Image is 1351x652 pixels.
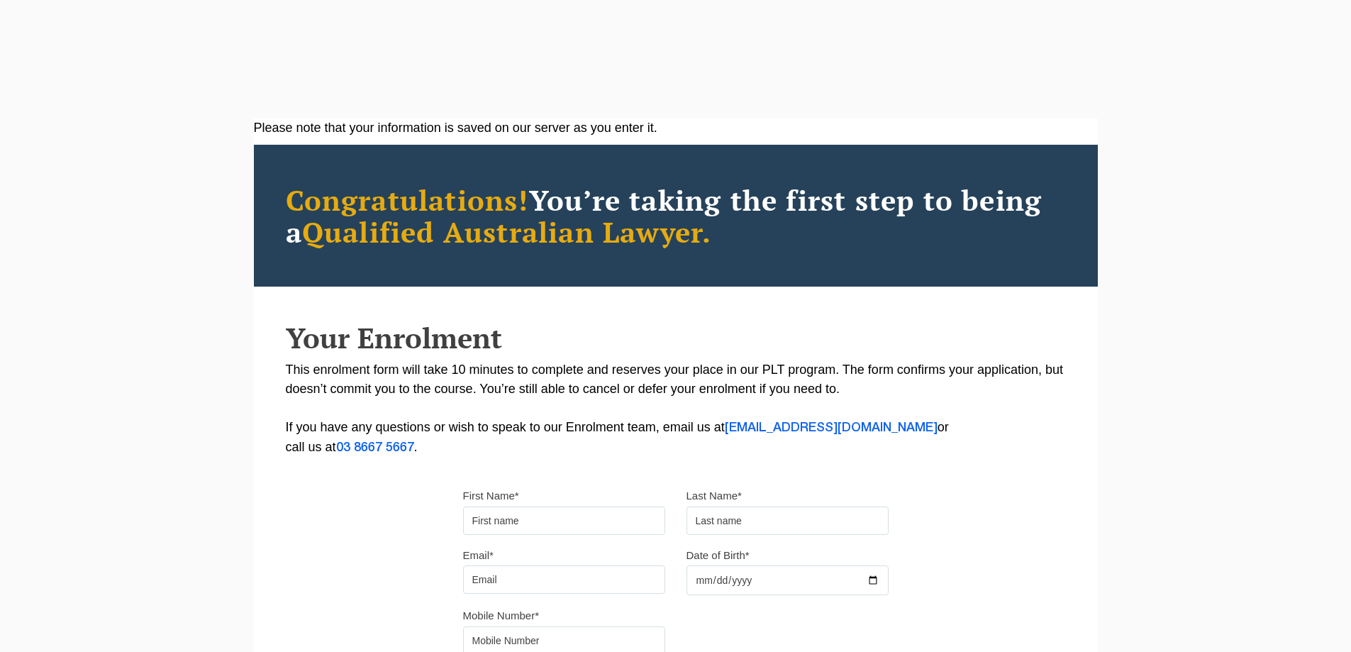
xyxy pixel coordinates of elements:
div: Please note that your information is saved on our server as you enter it. [254,118,1098,138]
input: Email [463,565,665,594]
h2: You’re taking the first step to being a [286,184,1066,248]
span: Congratulations! [286,181,529,219]
input: Last name [686,507,889,535]
input: First name [463,507,665,535]
label: Last Name* [686,489,742,503]
label: Date of Birth* [686,548,750,563]
h2: Your Enrolment [286,322,1066,353]
label: Mobile Number* [463,609,540,623]
a: 03 8667 5667 [336,442,414,453]
span: Qualified Australian Lawyer. [302,213,712,250]
a: [EMAIL_ADDRESS][DOMAIN_NAME] [725,422,938,433]
label: First Name* [463,489,519,503]
label: Email* [463,548,494,563]
p: This enrolment form will take 10 minutes to complete and reserves your place in our PLT program. ... [286,360,1066,458]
